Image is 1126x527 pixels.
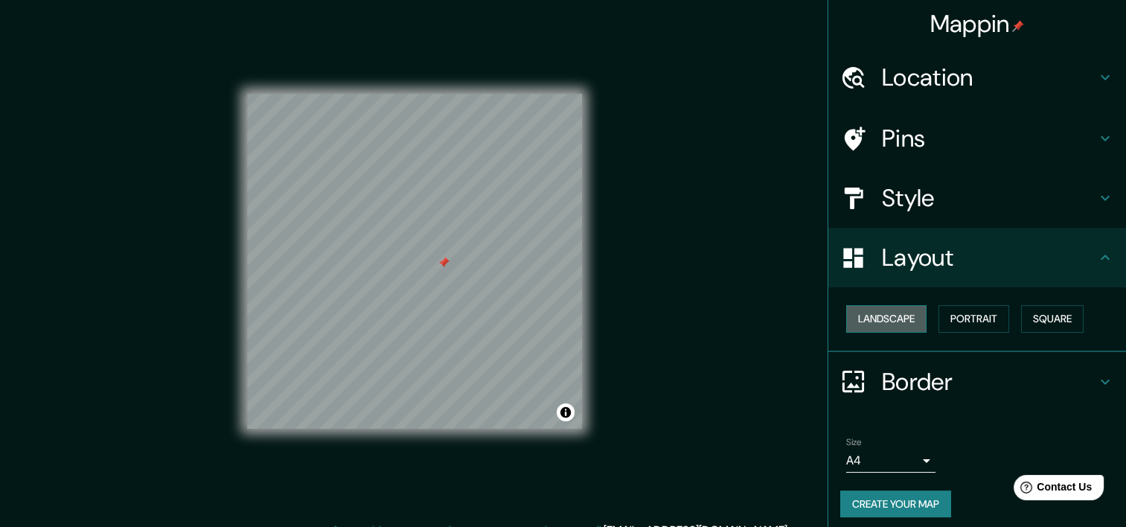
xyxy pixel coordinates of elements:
div: Location [828,48,1126,107]
img: pin-icon.png [1012,20,1024,32]
button: Landscape [846,305,927,333]
div: Style [828,168,1126,228]
iframe: Help widget launcher [994,469,1110,511]
button: Create your map [840,491,951,518]
div: Pins [828,109,1126,168]
div: Border [828,352,1126,412]
div: A4 [846,449,935,473]
h4: Border [882,367,1096,397]
h4: Pins [882,124,1096,153]
h4: Location [882,63,1096,92]
label: Size [846,435,862,448]
h4: Layout [882,243,1096,272]
canvas: Map [247,94,582,429]
button: Toggle attribution [557,403,575,421]
h4: Mappin [930,9,1025,39]
button: Square [1021,305,1084,333]
button: Portrait [938,305,1009,333]
h4: Style [882,183,1096,213]
div: Layout [828,228,1126,287]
